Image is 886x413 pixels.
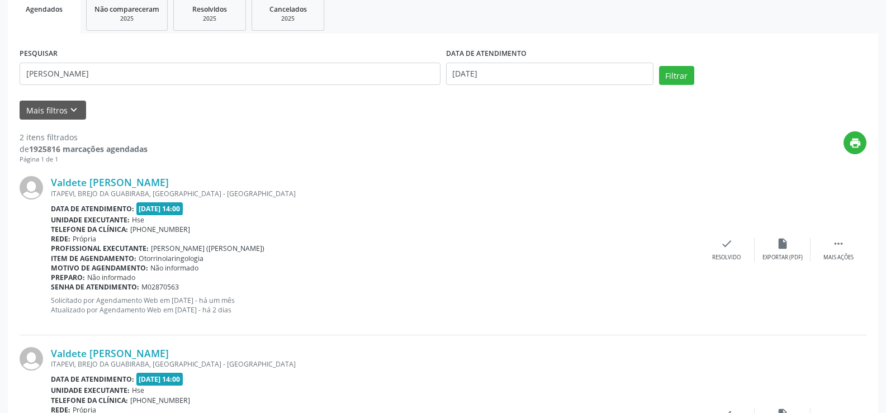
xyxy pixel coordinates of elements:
span: [PHONE_NUMBER] [130,396,190,405]
div: 2 itens filtrados [20,131,148,143]
b: Item de agendamento: [51,254,136,263]
p: Solicitado por Agendamento Web em [DATE] - há um mês Atualizado por Agendamento Web em [DATE] - h... [51,296,699,315]
b: Telefone da clínica: [51,396,128,405]
button: Filtrar [659,66,694,85]
span: M02870563 [141,282,179,292]
span: [PERSON_NAME] ([PERSON_NAME]) [151,244,264,253]
b: Unidade executante: [51,215,130,225]
div: 2025 [94,15,159,23]
span: Otorrinolaringologia [139,254,203,263]
a: Valdete [PERSON_NAME] [51,176,169,188]
span: Resolvidos [192,4,227,14]
i: check [721,238,733,250]
div: 2025 [260,15,316,23]
span: Própria [73,234,96,244]
span: [DATE] 14:00 [136,373,183,386]
label: DATA DE ATENDIMENTO [446,45,527,63]
b: Data de atendimento: [51,374,134,384]
b: Profissional executante: [51,244,149,253]
span: Não informado [150,263,198,273]
span: Não compareceram [94,4,159,14]
img: img [20,176,43,200]
div: de [20,143,148,155]
input: Selecione um intervalo [446,63,653,85]
b: Senha de atendimento: [51,282,139,292]
button: Mais filtroskeyboard_arrow_down [20,101,86,120]
div: Página 1 de 1 [20,155,148,164]
span: [DATE] 14:00 [136,202,183,215]
span: Agendados [26,4,63,14]
div: Mais ações [823,254,854,262]
div: Exportar (PDF) [762,254,803,262]
span: Hse [132,215,144,225]
span: [PHONE_NUMBER] [130,225,190,234]
b: Telefone da clínica: [51,225,128,234]
span: Hse [132,386,144,395]
div: 2025 [182,15,238,23]
strong: 1925816 marcações agendadas [29,144,148,154]
i: insert_drive_file [776,238,789,250]
div: ITAPEVI, BREJO DA GUABIRABA, [GEOGRAPHIC_DATA] - [GEOGRAPHIC_DATA] [51,189,699,198]
label: PESQUISAR [20,45,58,63]
a: Valdete [PERSON_NAME] [51,347,169,359]
b: Motivo de agendamento: [51,263,148,273]
b: Rede: [51,234,70,244]
img: img [20,347,43,371]
i:  [832,238,845,250]
i: print [849,137,861,149]
b: Unidade executante: [51,386,130,395]
div: Resolvido [712,254,741,262]
b: Preparo: [51,273,85,282]
span: Cancelados [269,4,307,14]
input: Nome, código do beneficiário ou CPF [20,63,440,85]
b: Data de atendimento: [51,204,134,213]
div: ITAPEVI, BREJO DA GUABIRABA, [GEOGRAPHIC_DATA] - [GEOGRAPHIC_DATA] [51,359,699,369]
span: Não informado [87,273,135,282]
i: keyboard_arrow_down [68,104,80,116]
button: print [844,131,866,154]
